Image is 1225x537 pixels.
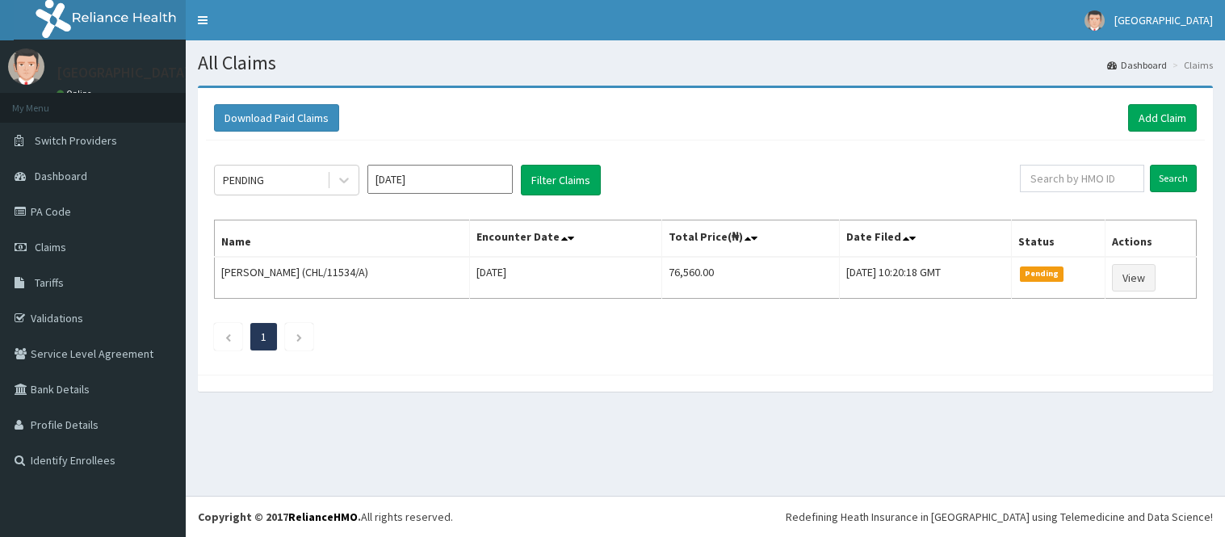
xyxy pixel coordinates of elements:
[8,48,44,85] img: User Image
[35,240,66,254] span: Claims
[786,509,1213,525] div: Redefining Heath Insurance in [GEOGRAPHIC_DATA] using Telemedicine and Data Science!
[57,88,95,99] a: Online
[661,257,839,299] td: 76,560.00
[1150,165,1197,192] input: Search
[1105,220,1197,258] th: Actions
[35,275,64,290] span: Tariffs
[296,329,303,344] a: Next page
[1020,165,1144,192] input: Search by HMO ID
[35,169,87,183] span: Dashboard
[215,220,470,258] th: Name
[35,133,117,148] span: Switch Providers
[261,329,266,344] a: Page 1 is your current page
[1011,220,1105,258] th: Status
[223,172,264,188] div: PENDING
[198,52,1213,73] h1: All Claims
[469,257,661,299] td: [DATE]
[840,220,1012,258] th: Date Filed
[1112,264,1156,292] a: View
[1168,58,1213,72] li: Claims
[57,65,190,80] p: [GEOGRAPHIC_DATA]
[1114,13,1213,27] span: [GEOGRAPHIC_DATA]
[224,329,232,344] a: Previous page
[186,496,1225,537] footer: All rights reserved.
[1107,58,1167,72] a: Dashboard
[214,104,339,132] button: Download Paid Claims
[840,257,1012,299] td: [DATE] 10:20:18 GMT
[215,257,470,299] td: [PERSON_NAME] (CHL/11534/A)
[288,510,358,524] a: RelianceHMO
[469,220,661,258] th: Encounter Date
[367,165,513,194] input: Select Month and Year
[1128,104,1197,132] a: Add Claim
[1020,266,1064,281] span: Pending
[521,165,601,195] button: Filter Claims
[661,220,839,258] th: Total Price(₦)
[1084,10,1105,31] img: User Image
[198,510,361,524] strong: Copyright © 2017 .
